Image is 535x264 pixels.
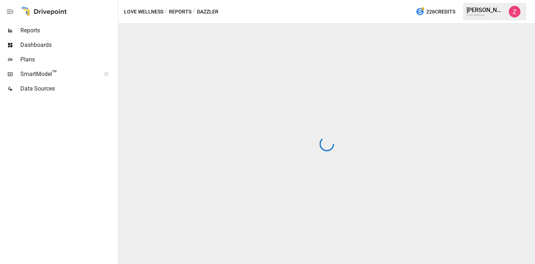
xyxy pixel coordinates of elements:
[52,69,57,78] span: ™
[193,7,195,16] div: /
[20,84,116,93] span: Data Sources
[467,13,504,17] div: Love Wellness
[20,41,116,49] span: Dashboards
[426,7,455,16] span: 226 Credits
[467,7,504,13] div: [PERSON_NAME]
[20,70,96,79] span: SmartModel
[413,5,458,19] button: 226Credits
[20,55,116,64] span: Plans
[124,7,163,16] button: Love Wellness
[509,6,520,17] img: Zoe Keller
[169,7,191,16] button: Reports
[504,1,525,22] button: Zoe Keller
[165,7,167,16] div: /
[20,26,116,35] span: Reports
